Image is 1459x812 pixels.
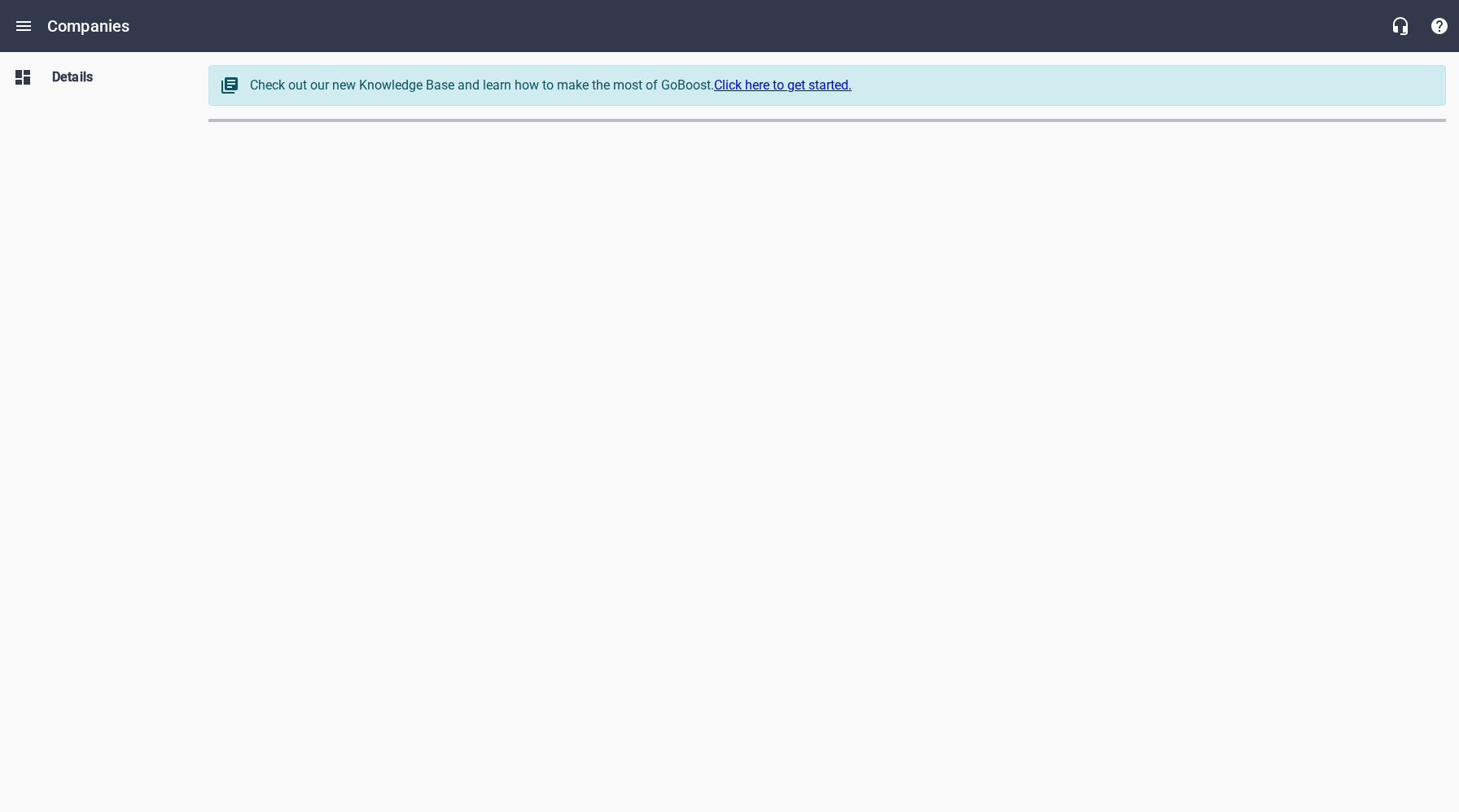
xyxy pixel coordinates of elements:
[52,68,176,87] span: Details
[47,13,129,39] h6: Companies
[1381,7,1420,46] button: Live Chat
[1420,7,1459,46] button: Support Portal
[250,76,1429,95] div: Check out our new Knowledge Base and learn how to make the most of GoBoost.
[4,7,43,46] button: Open drawer
[714,77,852,93] a: Click here to get started.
